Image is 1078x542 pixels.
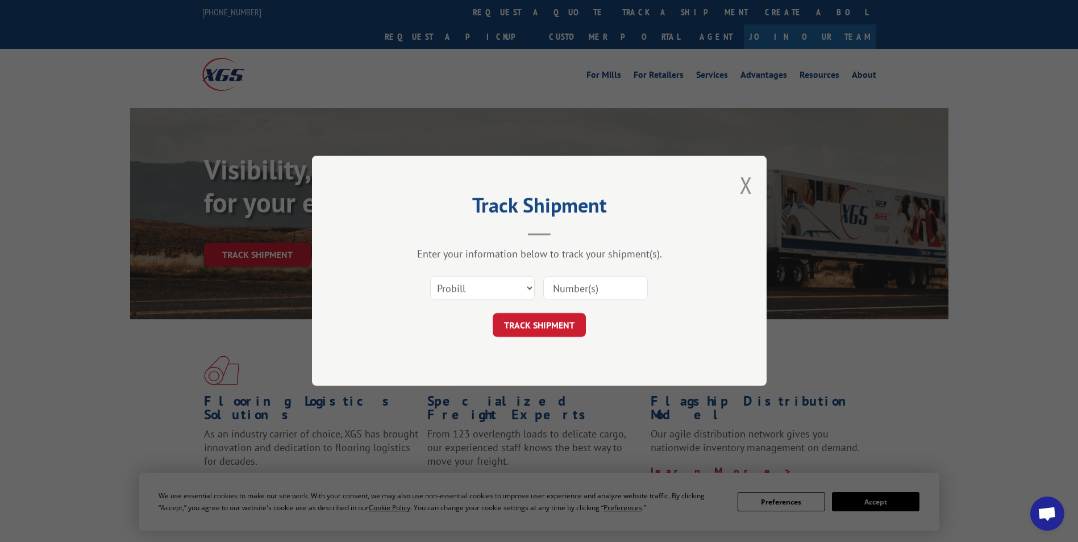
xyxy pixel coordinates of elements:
[369,248,710,261] div: Enter your information below to track your shipment(s).
[493,314,586,337] button: TRACK SHIPMENT
[740,170,752,200] button: Close modal
[543,277,648,301] input: Number(s)
[1030,497,1064,531] a: Open chat
[369,197,710,219] h2: Track Shipment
